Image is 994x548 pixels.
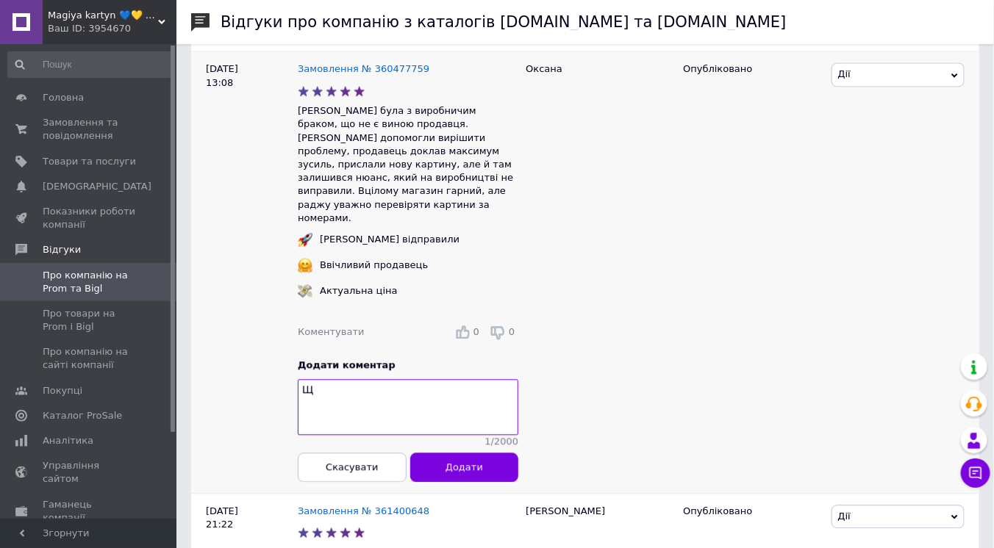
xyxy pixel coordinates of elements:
div: Актуальна ціна [316,284,401,298]
span: 0 [509,326,515,337]
button: Скасувати [298,453,407,482]
img: :hugging_face: [298,258,312,273]
img: :rocket: [298,232,312,247]
div: Опубліковано [683,62,820,76]
img: :money_with_wings: [298,284,312,298]
div: [PERSON_NAME] відправили [316,233,463,246]
a: Замовлення № 361400648 [298,505,429,516]
div: Ввічливий продавець [316,259,432,272]
span: Гаманець компанії [43,498,136,524]
div: Ваш ID: 3954670 [48,22,176,35]
span: Додати коментар [298,359,396,370]
span: Magiya kartyn 💙💛 КАРТИНИ ПО НОМЕРКАМ [48,9,158,22]
span: Покупці [43,384,82,397]
div: Опубліковано [683,505,820,518]
button: Додати [410,453,519,482]
h1: Відгуки про компанію з каталогів [DOMAIN_NAME] та [DOMAIN_NAME] [221,13,787,31]
a: Замовлення № 360477759 [298,63,429,74]
span: Про компанію на сайті компанії [43,345,136,372]
p: [PERSON_NAME] була з виробничим браком, що не є виною продавця. [PERSON_NAME] допомогли вирішити ... [298,104,518,225]
span: 0 [473,326,479,337]
span: Додати [446,461,483,472]
span: Замовлення та повідомлення [43,116,136,143]
input: Пошук [7,51,173,78]
textarea: Щ [298,379,518,435]
button: Чат з покупцем [961,458,990,488]
span: Скасувати [326,461,378,472]
span: Відгуки [43,243,81,256]
span: Каталог ProSale [43,409,122,422]
div: [DATE] 13:08 [191,51,298,493]
span: Управління сайтом [43,459,136,486]
div: Оксана [518,51,676,493]
span: Про компанію на Prom та Bigl [43,269,136,295]
span: Показники роботи компанії [43,205,136,231]
span: Товари та послуги [43,155,136,168]
span: Про товари на Prom і Bigl [43,307,136,334]
span: 1 / 2000 [485,436,519,449]
span: Коментувати [298,326,364,337]
span: [DEMOGRAPHIC_DATA] [43,180,151,193]
div: Коментувати [298,325,364,339]
span: Головна [43,91,84,104]
span: Дії [838,68,851,79]
span: Дії [838,511,851,522]
span: Аналітика [43,434,93,447]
